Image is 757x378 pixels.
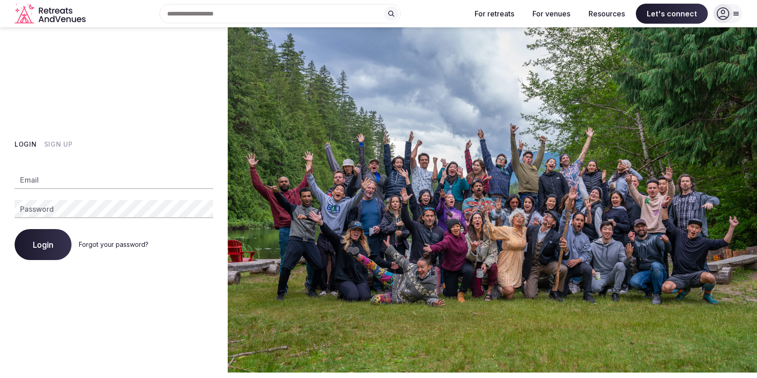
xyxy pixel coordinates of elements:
[15,4,87,24] a: Visit the homepage
[15,4,87,24] svg: Retreats and Venues company logo
[581,4,632,24] button: Resources
[44,140,73,149] button: Sign Up
[636,4,708,24] span: Let's connect
[79,240,148,248] a: Forgot your password?
[467,4,522,24] button: For retreats
[15,140,37,149] button: Login
[228,27,757,373] img: My Account Background
[33,240,53,249] span: Login
[15,229,72,260] button: Login
[525,4,578,24] button: For venues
